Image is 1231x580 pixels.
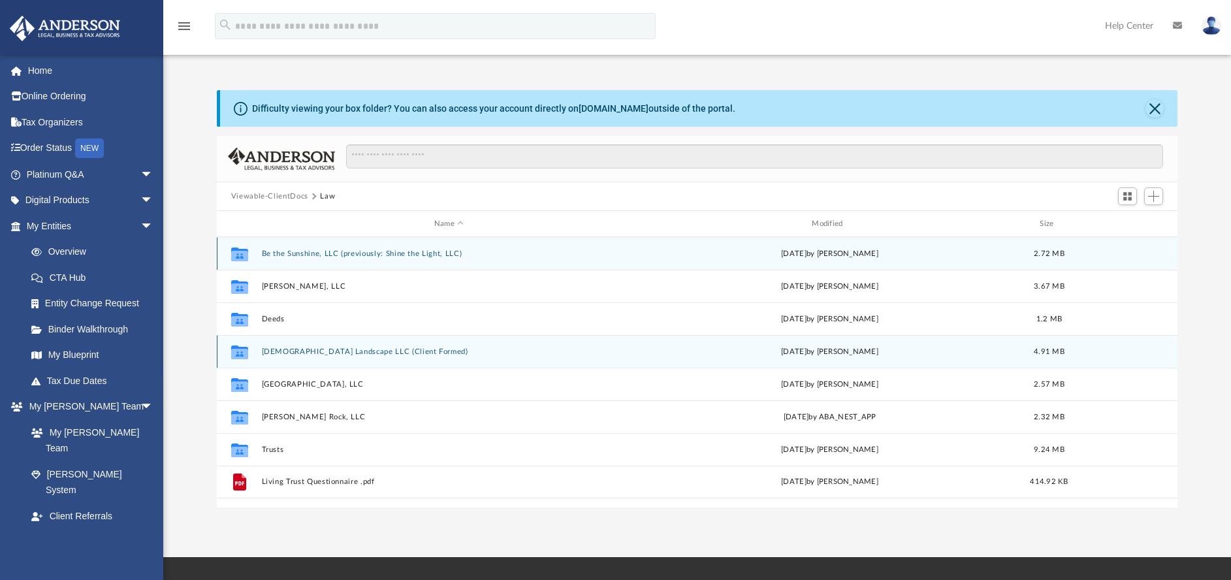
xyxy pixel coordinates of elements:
span: 2.32 MB [1034,413,1064,421]
button: Deeds [261,315,636,323]
div: [DATE] by [PERSON_NAME] [642,476,1017,488]
input: Search files and folders [346,144,1163,169]
span: arrow_drop_down [140,394,167,421]
button: Viewable-ClientDocs [231,191,308,202]
a: Overview [18,239,173,265]
div: [DATE] by [PERSON_NAME] [642,281,1017,293]
a: Binder Walkthrough [18,316,173,342]
button: [GEOGRAPHIC_DATA], LLC [261,380,636,389]
span: 9.24 MB [1034,446,1064,453]
a: Home [9,57,173,84]
div: id [223,218,255,230]
span: arrow_drop_down [140,161,167,188]
button: [PERSON_NAME], LLC [261,282,636,291]
span: 1.2 MB [1036,315,1062,323]
button: [DEMOGRAPHIC_DATA] Landscape LLC (Client Formed) [261,347,636,356]
span: 2.72 MB [1034,250,1064,257]
a: My Entitiesarrow_drop_down [9,213,173,239]
a: My [PERSON_NAME] Team [18,419,160,461]
a: Digital Productsarrow_drop_down [9,187,173,214]
a: menu [176,25,192,34]
div: [DATE] by [PERSON_NAME] [642,248,1017,260]
i: menu [176,18,192,34]
button: Living Trust Questionnaire .pdf [261,477,636,486]
a: [PERSON_NAME] System [18,461,167,503]
button: Be the Sunshine, LLC (previously: Shine the Light, LLC) [261,250,636,258]
div: id [1081,218,1172,230]
a: Order StatusNEW [9,135,173,162]
i: search [218,18,232,32]
button: Add [1144,187,1164,206]
div: Name [261,218,636,230]
span: 4.91 MB [1034,348,1064,355]
button: Switch to Grid View [1118,187,1138,206]
a: My Documentsarrow_drop_down [9,529,167,555]
span: arrow_drop_down [140,213,167,240]
span: arrow_drop_down [140,187,167,214]
img: User Pic [1202,16,1221,35]
div: Difficulty viewing your box folder? You can also access your account directly on outside of the p... [252,102,735,116]
img: Anderson Advisors Platinum Portal [6,16,124,41]
a: My [PERSON_NAME] Teamarrow_drop_down [9,394,167,420]
div: grid [217,237,1178,508]
div: Modified [642,218,1017,230]
button: Close [1145,99,1164,118]
a: Platinum Q&Aarrow_drop_down [9,161,173,187]
span: 3.67 MB [1034,283,1064,290]
a: [DOMAIN_NAME] [579,103,648,114]
div: [DATE] by [PERSON_NAME] [642,314,1017,325]
div: [DATE] by ABA_NEST_APP [642,411,1017,423]
a: CTA Hub [18,265,173,291]
div: [DATE] by [PERSON_NAME] [642,346,1017,358]
button: [PERSON_NAME] Rock, LLC [261,413,636,421]
div: NEW [75,138,104,158]
a: Tax Due Dates [18,368,173,394]
div: [DATE] by [PERSON_NAME] [642,379,1017,391]
div: Size [1023,218,1075,230]
a: Tax Organizers [9,109,173,135]
a: My Blueprint [18,342,167,368]
div: [DATE] by [PERSON_NAME] [642,444,1017,456]
button: Trusts [261,445,636,454]
span: 414.92 KB [1030,478,1068,485]
span: arrow_drop_down [140,529,167,556]
button: Law [320,191,335,202]
a: Online Ordering [9,84,173,110]
span: 2.57 MB [1034,381,1064,388]
a: Entity Change Request [18,291,173,317]
a: Client Referrals [18,503,167,529]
